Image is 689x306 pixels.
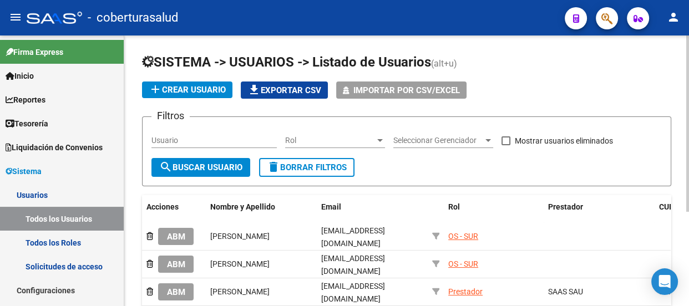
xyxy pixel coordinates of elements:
[259,158,354,177] button: Borrar Filtros
[515,134,613,147] span: Mostrar usuarios eliminados
[548,287,583,296] span: SAAS SAU
[151,158,250,177] button: Buscar Usuario
[210,259,270,268] span: [PERSON_NAME]
[167,259,185,269] span: ABM
[651,268,678,295] div: Open Intercom Messenger
[158,283,194,300] button: ABM
[167,287,185,297] span: ABM
[149,85,226,95] span: Crear Usuario
[142,81,232,98] button: Crear Usuario
[247,83,261,96] mat-icon: file_download
[321,226,385,248] span: [EMAIL_ADDRESS][DOMAIN_NAME]
[393,136,483,145] span: Seleccionar Gerenciador
[142,54,431,70] span: SISTEMA -> USUARIOS -> Listado de Usuarios
[321,202,341,211] span: Email
[6,118,48,130] span: Tesorería
[667,11,680,24] mat-icon: person
[448,285,483,298] div: Prestador
[6,141,103,154] span: Liquidación de Convenios
[353,85,460,95] span: Importar por CSV/Excel
[448,258,478,271] div: OS - SUR
[321,282,385,303] span: [EMAIL_ADDRESS][DOMAIN_NAME]
[448,230,478,243] div: OS - SUR
[6,94,45,106] span: Reportes
[548,202,583,211] span: Prestador
[241,81,328,99] button: Exportar CSV
[158,228,194,245] button: ABM
[146,202,179,211] span: Acciones
[159,160,173,174] mat-icon: search
[336,81,467,99] button: Importar por CSV/Excel
[142,195,206,232] datatable-header-cell: Acciones
[285,136,375,145] span: Rol
[149,83,162,96] mat-icon: add
[317,195,428,232] datatable-header-cell: Email
[267,162,347,172] span: Borrar Filtros
[88,6,178,30] span: - coberturasalud
[159,162,242,172] span: Buscar Usuario
[206,195,317,232] datatable-header-cell: Nombre y Apellido
[210,287,270,296] span: [PERSON_NAME]
[448,202,460,211] span: Rol
[9,11,22,24] mat-icon: menu
[6,46,63,58] span: Firma Express
[267,160,280,174] mat-icon: delete
[210,202,275,211] span: Nombre y Apellido
[431,58,457,69] span: (alt+u)
[167,232,185,242] span: ABM
[247,85,321,95] span: Exportar CSV
[6,70,34,82] span: Inicio
[321,254,385,276] span: [EMAIL_ADDRESS][DOMAIN_NAME]
[444,195,544,232] datatable-header-cell: Rol
[544,195,655,232] datatable-header-cell: Prestador
[151,108,190,124] h3: Filtros
[158,256,194,273] button: ABM
[210,232,270,241] span: [PERSON_NAME]
[6,165,42,177] span: Sistema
